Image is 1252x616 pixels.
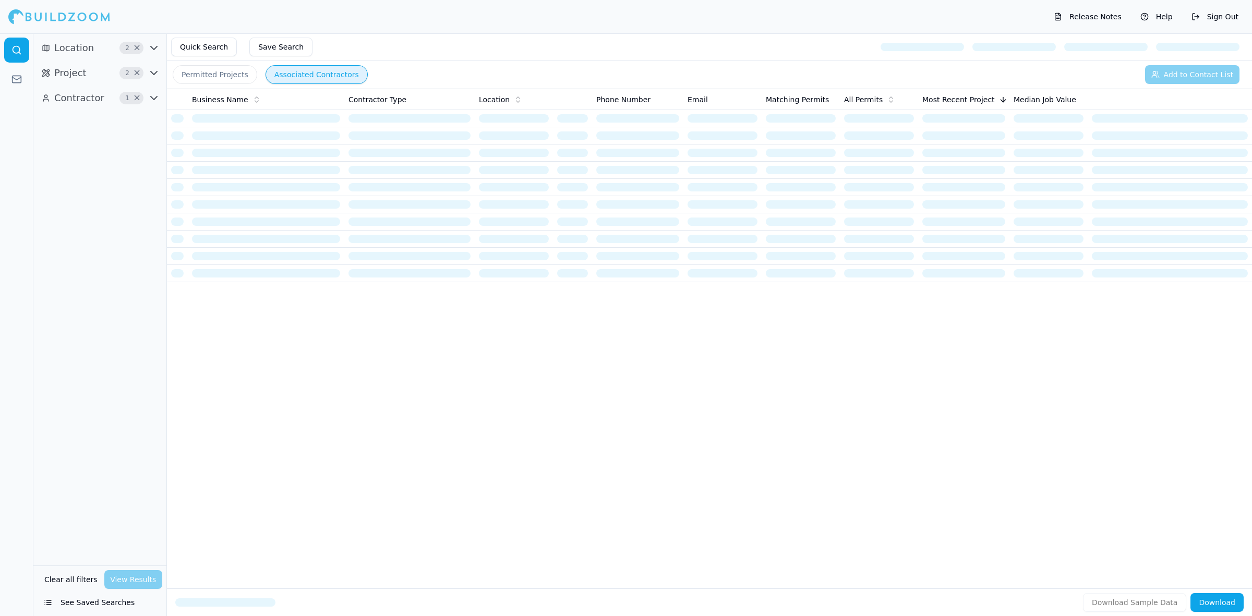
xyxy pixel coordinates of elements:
span: 2 [122,43,133,53]
button: Save Search [249,38,312,56]
button: Sign Out [1186,8,1244,25]
button: Contractor1Clear Contractor filters [38,90,162,106]
span: Clear Location filters [133,45,141,51]
span: All Permits [844,94,883,105]
span: Matching Permits [766,94,829,105]
span: 1 [122,93,133,103]
span: Clear Project filters [133,70,141,76]
span: Location [479,94,510,105]
span: Location [54,41,94,55]
span: Business Name [192,94,248,105]
button: Help [1135,8,1178,25]
button: Project2Clear Project filters [38,65,162,81]
button: Release Notes [1049,8,1127,25]
button: Quick Search [171,38,237,56]
button: See Saved Searches [38,593,162,612]
button: Associated Contractors [266,65,368,84]
button: Download [1190,593,1244,612]
span: Contractor Type [348,94,406,105]
span: Median Job Value [1014,94,1076,105]
span: Phone Number [596,94,651,105]
span: Clear Contractor filters [133,95,141,101]
span: Email [688,94,708,105]
button: Clear all filters [42,570,100,589]
button: Permitted Projects [173,65,257,84]
button: Location2Clear Location filters [38,40,162,56]
span: 2 [122,68,133,78]
span: Project [54,66,87,80]
span: Contractor [54,91,104,105]
span: Most Recent Project [922,94,995,105]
